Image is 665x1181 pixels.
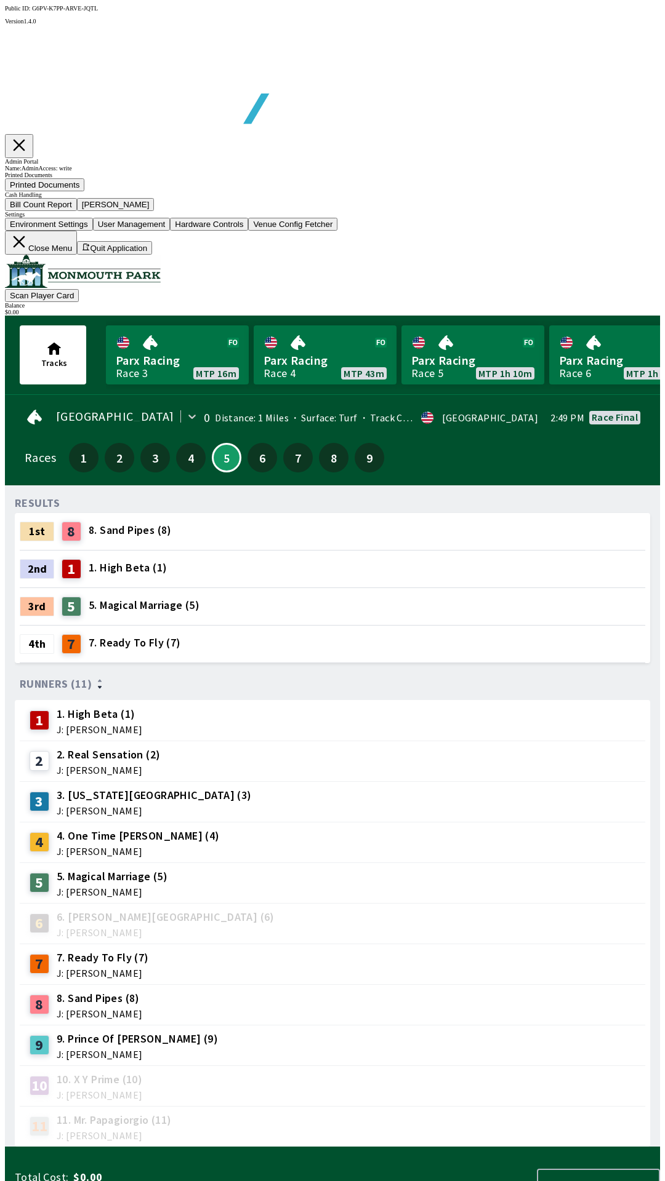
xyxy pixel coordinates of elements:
div: Race 5 [411,368,443,378]
span: J: [PERSON_NAME] [57,846,220,856]
div: Race final [592,412,638,422]
div: 3rd [20,597,54,616]
div: 3 [30,792,49,811]
span: 9. Prince Of [PERSON_NAME] (9) [57,1031,218,1047]
span: 8. Sand Pipes (8) [57,990,142,1006]
span: G6PV-K7PP-ARVE-JQTL [32,5,98,12]
div: 7 [30,954,49,974]
a: Parx RacingRace 5MTP 1h 10m [401,325,544,384]
span: Parx Racing [264,352,387,368]
span: 1. High Beta (1) [89,560,167,576]
button: Venue Config Fetcher [248,218,337,231]
span: Surface: Turf [289,412,358,424]
div: 2 [30,751,49,771]
button: 4 [176,443,206,472]
span: Tracks [41,357,67,368]
span: 1 [72,453,95,462]
div: 1st [20,522,54,541]
span: J: [PERSON_NAME] [57,725,142,734]
span: J: [PERSON_NAME] [57,887,167,897]
div: 2nd [20,559,54,579]
div: Race 6 [559,368,591,378]
span: J: [PERSON_NAME] [57,928,275,937]
div: 8 [30,995,49,1014]
button: 5 [212,443,241,472]
div: 4th [20,634,54,654]
div: Public ID: [5,5,660,12]
button: Environment Settings [5,218,93,231]
div: 9 [30,1035,49,1055]
span: 2 [108,453,131,462]
button: 2 [105,443,134,472]
span: 1. High Beta (1) [57,706,142,722]
div: 5 [30,873,49,893]
span: 2. Real Sensation (2) [57,747,160,763]
span: J: [PERSON_NAME] [57,1009,142,1019]
div: Settings [5,211,660,218]
a: Parx RacingRace 4MTP 43m [254,325,397,384]
span: Distance: 1 Miles [215,412,289,424]
button: Hardware Controls [170,218,248,231]
div: Version 1.4.0 [5,18,660,25]
span: 7. Ready To Fly (7) [57,950,149,966]
span: 5. Magical Marriage (5) [57,869,167,885]
span: 3 [143,453,167,462]
button: [PERSON_NAME] [77,198,155,211]
span: Parx Racing [411,352,534,368]
div: Race 4 [264,368,296,378]
button: Tracks [20,325,86,384]
button: 7 [283,443,313,472]
span: 3. [US_STATE][GEOGRAPHIC_DATA] (3) [57,787,252,803]
span: 6. [PERSON_NAME][GEOGRAPHIC_DATA] (6) [57,909,275,925]
span: [GEOGRAPHIC_DATA] [56,412,174,421]
div: 10 [30,1076,49,1096]
button: 6 [248,443,277,472]
span: Runners (11) [20,679,92,689]
span: 9 [358,453,381,462]
span: MTP 43m [344,368,384,378]
button: 8 [319,443,349,472]
div: 8 [62,522,81,541]
span: J: [PERSON_NAME] [57,1131,172,1140]
span: 8 [322,453,345,462]
button: 3 [140,443,170,472]
div: 1 [62,559,81,579]
span: MTP 1h 10m [478,368,532,378]
span: 5. Magical Marriage (5) [89,597,199,613]
span: 10. X Y Prime (10) [57,1072,142,1088]
button: Quit Application [77,241,152,255]
span: Parx Racing [116,352,239,368]
span: 6 [251,453,274,462]
div: 6 [30,913,49,933]
div: Admin Portal [5,158,660,165]
span: J: [PERSON_NAME] [57,1049,218,1059]
div: Race 3 [116,368,148,378]
span: 2:49 PM [550,413,584,423]
span: 7 [286,453,310,462]
span: 11. Mr. Papagiorgio (11) [57,1112,172,1128]
span: 7. Ready To Fly (7) [89,635,181,651]
button: 1 [69,443,99,472]
span: 4 [179,453,203,462]
button: Close Menu [5,231,77,255]
div: RESULTS [15,498,60,508]
span: J: [PERSON_NAME] [57,806,252,816]
span: 4. One Time [PERSON_NAME] (4) [57,828,220,844]
div: 4 [30,832,49,852]
img: global tote logo [33,25,387,154]
span: 5 [216,455,237,461]
div: $ 0.00 [5,309,660,316]
button: Bill Count Report [5,198,77,211]
button: User Management [93,218,171,231]
img: venue logo [5,255,161,288]
div: 1 [30,710,49,730]
span: J: [PERSON_NAME] [57,1090,142,1100]
div: Printed Documents [5,172,660,178]
div: Cash Handling [5,191,660,198]
div: [GEOGRAPHIC_DATA] [442,413,538,423]
button: Scan Player Card [5,289,79,302]
a: Parx RacingRace 3MTP 16m [106,325,249,384]
span: 8. Sand Pipes (8) [89,522,172,538]
div: 5 [62,597,81,616]
div: Name: Admin Access: write [5,165,660,172]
